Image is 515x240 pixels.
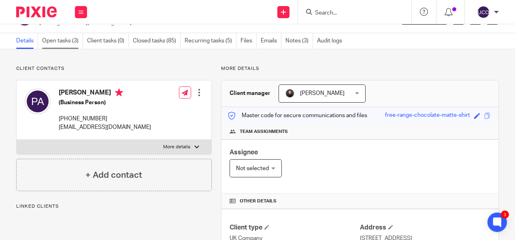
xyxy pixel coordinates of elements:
i: Primary [115,88,123,97]
a: Emails [261,33,281,49]
p: [EMAIL_ADDRESS][DOMAIN_NAME] [59,123,151,131]
h4: [PERSON_NAME] [59,88,151,99]
div: free-range-chocolate-matte-shirt [385,111,470,120]
a: Files [240,33,257,49]
p: More details [163,144,190,150]
h5: (Business Person) [59,99,151,107]
div: 3 [501,211,509,219]
span: Team assignments [240,128,288,135]
p: Linked clients [16,203,212,210]
a: Closed tasks (85) [133,33,181,49]
a: Open tasks (3) [42,33,83,49]
a: Notes (3) [285,33,313,49]
input: Search [314,10,387,17]
p: Master code for secure communications and files [228,112,367,120]
img: My%20Photo.jpg [285,88,295,98]
p: Client contacts [16,65,212,72]
span: [PERSON_NAME] [300,91,345,96]
h4: Client type [230,223,360,232]
a: Recurring tasks (5) [185,33,236,49]
p: [PHONE_NUMBER] [59,115,151,123]
img: Pixie [16,6,57,17]
img: svg%3E [477,6,490,19]
span: Assignee [230,149,258,156]
span: Not selected [236,166,269,171]
h4: Address [360,223,490,232]
span: Other details [240,198,277,204]
h4: + Add contact [85,169,142,181]
p: More details [221,65,499,72]
h3: Client manager [230,89,270,97]
a: Details [16,33,38,49]
a: Client tasks (0) [87,33,129,49]
img: svg%3E [25,88,51,114]
a: Audit logs [317,33,346,49]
